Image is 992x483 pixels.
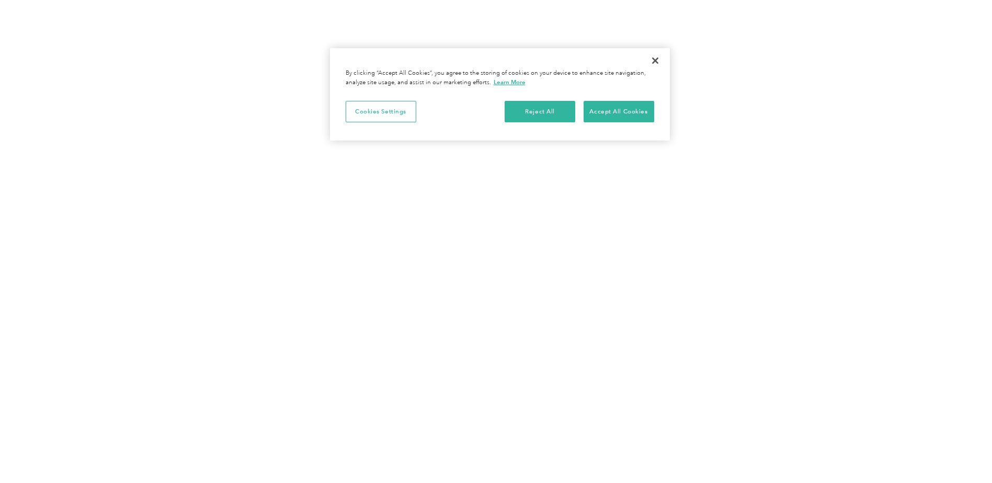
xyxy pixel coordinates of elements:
[330,48,670,141] div: Cookie banner
[584,101,654,123] button: Accept All Cookies
[494,78,526,86] a: More information about your privacy, opens in a new tab
[330,48,670,141] div: Privacy
[346,69,654,87] div: By clicking “Accept All Cookies”, you agree to the storing of cookies on your device to enhance s...
[346,101,416,123] button: Cookies Settings
[505,101,575,123] button: Reject All
[644,49,667,72] button: Close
